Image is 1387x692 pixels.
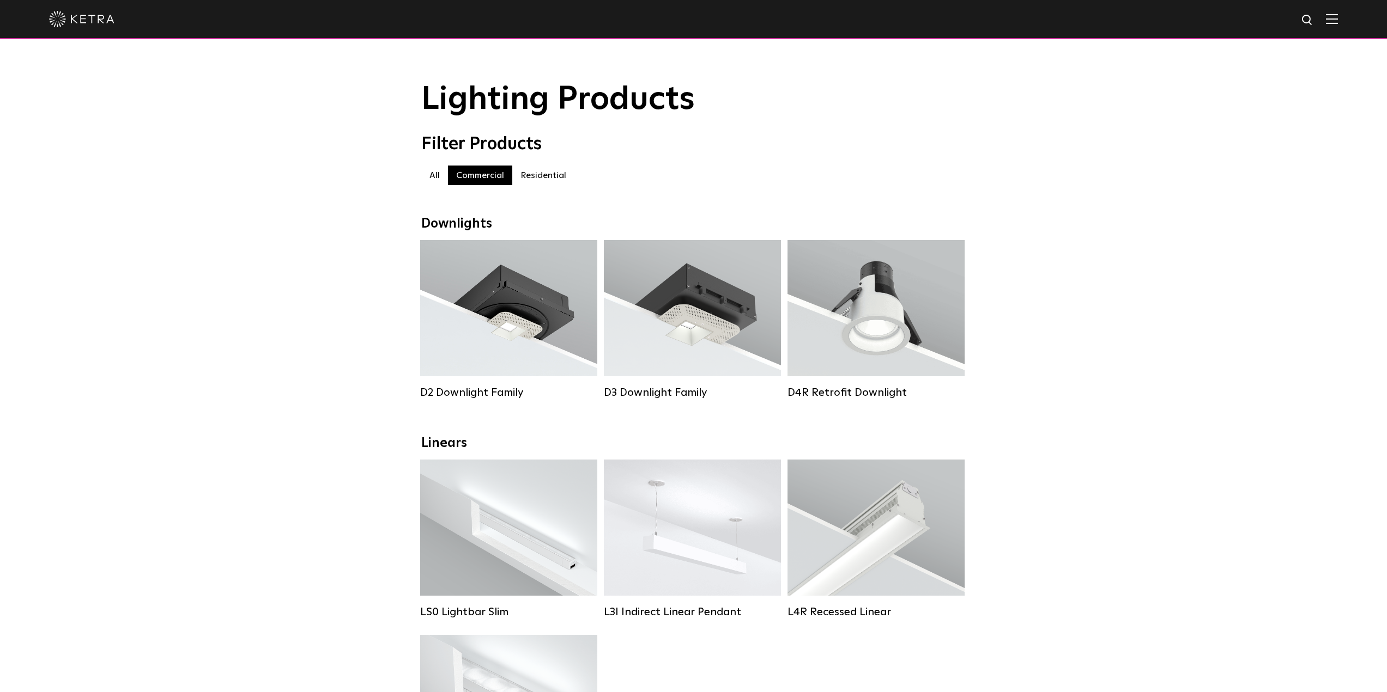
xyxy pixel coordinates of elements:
label: Commercial [448,166,512,185]
div: Linears [421,436,966,451]
a: L3I Indirect Linear Pendant Lumen Output:400 / 600 / 800 / 1000Housing Colors:White / BlackContro... [604,460,781,618]
div: Downlights [421,216,966,232]
div: D3 Downlight Family [604,386,781,399]
div: L3I Indirect Linear Pendant [604,605,781,618]
a: LS0 Lightbar Slim Lumen Output:200 / 350Colors:White / BlackControl:X96 Controller [420,460,597,618]
label: All [421,166,448,185]
a: D4R Retrofit Downlight Lumen Output:800Colors:White / BlackBeam Angles:15° / 25° / 40° / 60°Watta... [788,240,965,399]
div: Filter Products [421,134,966,155]
div: D2 Downlight Family [420,386,597,399]
div: L4R Recessed Linear [788,605,965,618]
label: Residential [512,166,574,185]
a: D2 Downlight Family Lumen Output:1200Colors:White / Black / Gloss Black / Silver / Bronze / Silve... [420,240,597,399]
a: D3 Downlight Family Lumen Output:700 / 900 / 1100Colors:White / Black / Silver / Bronze / Paintab... [604,240,781,399]
img: search icon [1301,14,1315,27]
img: Hamburger%20Nav.svg [1326,14,1338,24]
div: D4R Retrofit Downlight [788,386,965,399]
span: Lighting Products [421,83,695,116]
img: ketra-logo-2019-white [49,11,114,27]
a: L4R Recessed Linear Lumen Output:400 / 600 / 800 / 1000Colors:White / BlackControl:Lutron Clear C... [788,460,965,618]
div: LS0 Lightbar Slim [420,605,597,618]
